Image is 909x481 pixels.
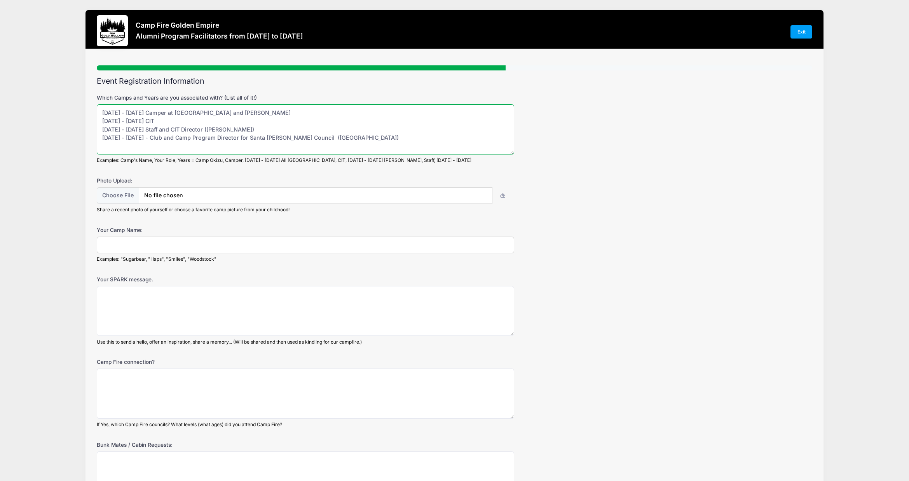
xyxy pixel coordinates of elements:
[97,157,514,164] div: Examples: Camp's Name, Your Role, Years = Camp Okizu, Camper, [DATE] - [DATE] All [GEOGRAPHIC_DAT...
[97,256,514,263] div: Examples: "Sugarbear, "Haps", "Smiles", "Woodstock"
[97,441,335,449] label: Bunk Mates / Cabin Requests:
[97,421,514,428] div: If Yes, which Camp Fire councils? What levels (what ages) did you attend Camp Fire?
[97,77,812,86] h2: Event Registration Information
[97,339,514,346] div: Use this to send a hello, offer an inspiration, share a memory... (Will be shared and then used a...
[136,21,303,29] h3: Camp Fire Golden Empire
[97,226,335,234] label: Your Camp Name:
[97,358,335,366] label: Camp Fire connection?
[97,177,335,184] label: Photo Upload:
[97,94,335,102] label: Which Camps and Years are you associated with? (List all of it!)
[136,32,303,40] h3: Alumni Program Facilitators from [DATE] to [DATE]
[790,25,812,39] a: Exit
[97,276,335,283] label: Your SPARK message.
[97,206,514,213] div: Share a recent photo of yourself or choose a favorite camp picture from your childhood!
